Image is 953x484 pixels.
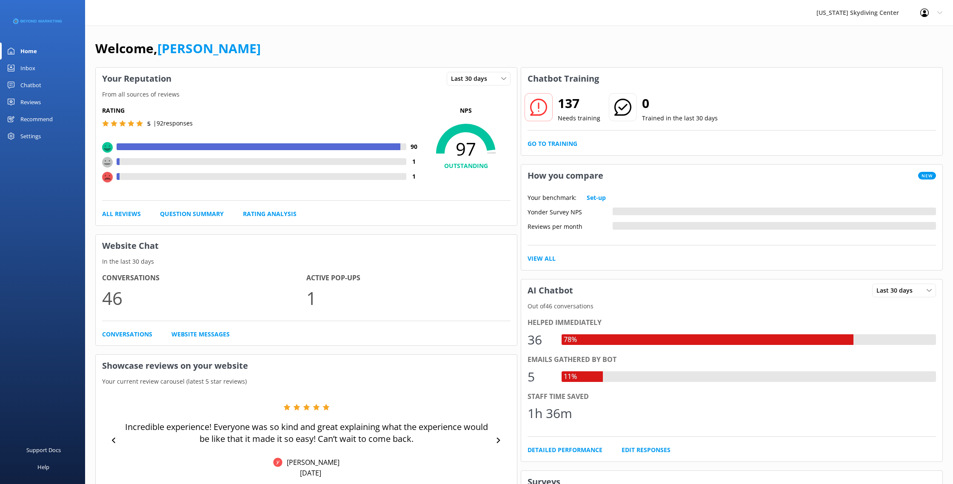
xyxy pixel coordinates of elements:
[102,209,141,219] a: All Reviews
[528,208,613,215] div: Yonder Survey NPS
[160,209,224,219] a: Question Summary
[421,161,511,171] h4: OUTSTANDING
[558,93,600,114] h2: 137
[20,111,53,128] div: Recommend
[876,286,918,295] span: Last 30 days
[528,391,936,402] div: Staff time saved
[521,68,605,90] h3: Chatbot Training
[273,458,282,467] img: Yonder
[528,330,553,350] div: 36
[528,254,556,263] a: View All
[123,421,490,445] p: Incredible experience! Everyone was so kind and great explaining what the experience would be lik...
[521,165,610,187] h3: How you compare
[153,119,193,128] p: | 92 responses
[102,273,306,284] h4: Conversations
[20,60,35,77] div: Inbox
[20,94,41,111] div: Reviews
[96,90,517,99] p: From all sources of reviews
[306,273,511,284] h4: Active Pop-ups
[918,172,936,179] span: New
[96,235,517,257] h3: Website Chat
[37,458,49,475] div: Help
[421,106,511,115] p: NPS
[406,157,421,166] h4: 1
[528,367,553,387] div: 5
[26,441,61,458] div: Support Docs
[147,120,151,128] span: 5
[96,377,517,386] p: Your current review carousel (latest 5 star reviews)
[96,355,517,377] h3: Showcase reviews on your website
[528,403,572,424] div: 1h 36m
[306,284,511,312] p: 1
[521,279,579,302] h3: AI Chatbot
[102,284,306,312] p: 46
[20,77,41,94] div: Chatbot
[558,114,600,123] p: Needs training
[421,138,511,159] span: 97
[243,209,297,219] a: Rating Analysis
[521,302,942,311] p: Out of 46 conversations
[642,93,718,114] h2: 0
[171,330,230,339] a: Website Messages
[300,468,321,478] p: [DATE]
[562,334,579,345] div: 78%
[642,114,718,123] p: Trained in the last 30 days
[102,106,421,115] h5: Rating
[282,458,340,467] p: [PERSON_NAME]
[96,68,178,90] h3: Your Reputation
[20,43,37,60] div: Home
[528,139,577,148] a: Go to Training
[528,445,602,455] a: Detailed Performance
[20,128,41,145] div: Settings
[528,222,613,230] div: Reviews per month
[562,371,579,382] div: 11%
[96,257,517,266] p: In the last 30 days
[528,354,936,365] div: Emails gathered by bot
[13,14,62,28] img: 3-1676954853.png
[95,38,261,59] h1: Welcome,
[451,74,492,83] span: Last 30 days
[102,330,152,339] a: Conversations
[406,142,421,151] h4: 90
[587,193,606,202] a: Set-up
[157,40,261,57] a: [PERSON_NAME]
[528,193,576,202] p: Your benchmark:
[406,172,421,181] h4: 1
[622,445,671,455] a: Edit Responses
[528,317,936,328] div: Helped immediately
